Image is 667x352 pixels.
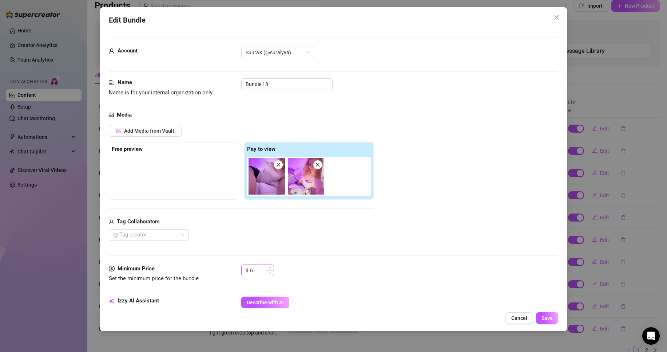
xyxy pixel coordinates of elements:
[109,111,114,120] span: picture
[247,300,284,305] span: Describe with AI
[269,272,271,274] span: down
[288,158,324,195] img: media
[118,297,159,304] strong: Izzy AI Assistant
[511,315,527,321] span: Cancel
[109,275,199,282] span: Set the minimum price for the bundle
[112,146,143,152] strong: Free preview
[118,265,155,272] strong: Minimum Price
[266,270,274,276] span: Decrease Value
[541,315,553,321] span: Save
[551,15,563,20] span: Close
[117,112,132,118] strong: Media
[554,15,560,20] span: close
[247,146,275,152] strong: Pay to view
[246,47,310,58] span: SuuraX (@suralyya)
[241,78,333,90] input: Enter a name
[249,158,285,195] img: media
[536,312,558,324] button: Save
[118,79,132,86] strong: Name
[116,128,121,133] span: picture
[118,47,138,54] strong: Account
[109,265,115,273] span: dollar
[269,266,271,269] span: up
[315,162,320,167] span: close
[109,15,146,26] span: Edit Bundle
[266,265,274,270] span: Increase Value
[124,128,174,134] span: Add Media from Vault
[109,218,114,226] span: user
[241,297,289,308] button: Describe with AI
[551,12,563,23] button: Close
[117,218,160,225] strong: Tag Collaborators
[109,47,115,55] span: user
[109,89,214,96] span: Name is for your internal organization only.
[109,125,182,137] button: Add Media from Vault
[642,327,660,345] div: Open Intercom Messenger
[276,162,281,167] span: close
[109,78,115,87] span: align-left
[505,312,533,324] button: Cancel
